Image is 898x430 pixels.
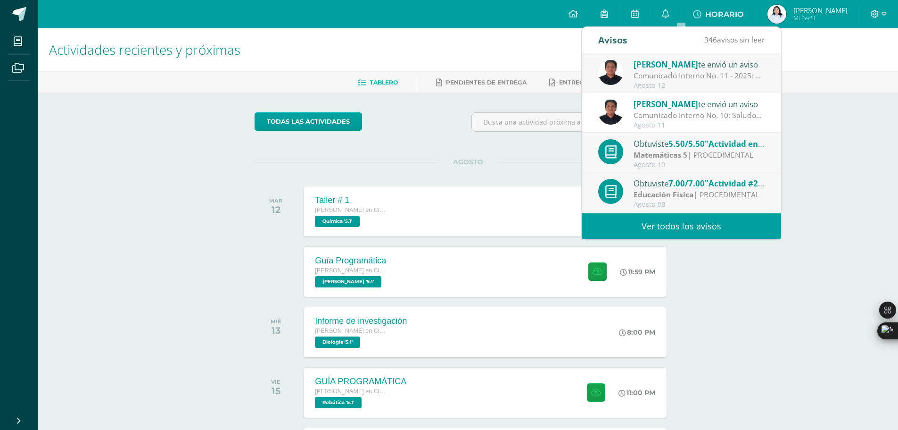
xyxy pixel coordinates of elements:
div: Agosto 11 [634,121,765,129]
div: 13 [271,325,281,336]
div: te envió un aviso [634,58,765,70]
div: Agosto 08 [634,201,765,209]
div: 12 [269,204,282,215]
div: Informe de investigación [315,316,407,326]
img: eff8bfa388aef6dbf44d967f8e9a2edc.png [598,60,623,85]
span: [PERSON_NAME] [634,59,698,70]
span: [PERSON_NAME] en Ciencias y Letras [315,267,386,274]
strong: Matemáticas 5 [634,150,687,160]
div: | PROCEDIMENTAL [634,189,765,200]
span: [PERSON_NAME] [634,99,698,110]
div: Agosto 10 [634,161,765,169]
span: Mi Perfil [793,14,848,22]
div: VIE [271,379,280,385]
div: Avisos [598,27,627,53]
span: [PERSON_NAME] en Ciencias y Letras [315,388,386,395]
div: 8:00 PM [619,328,655,337]
span: PEREL '5.1' [315,276,381,287]
span: Entregadas [559,79,601,86]
div: 15 [271,385,280,396]
div: Obtuviste en [634,137,765,150]
span: Actividades recientes y próximas [49,41,240,59]
a: Tablero [358,75,398,90]
div: MAR [269,197,282,204]
div: Guía Programática [315,256,386,266]
div: Agosto 12 [634,82,765,90]
a: Entregadas [549,75,601,90]
img: 8a7318a875dd17d5ab79ac8153c96a7f.png [767,5,786,24]
span: HORARIO [705,10,744,19]
div: Taller # 1 [315,195,386,205]
a: Pendientes de entrega [436,75,527,90]
span: 346 [704,34,717,45]
div: 11:59 PM [620,268,655,276]
div: Obtuviste en [634,177,765,189]
span: 5.50/5.50 [668,138,705,149]
strong: Educación Física [634,189,693,200]
span: "Actividad #2" [705,178,764,189]
a: Ver todos los avisos [582,213,781,239]
div: Comunicado Interno No. 10: Saludos Cordiales, Por este medio se hace notificación electrónica del... [634,110,765,121]
a: todas las Actividades [255,112,362,131]
div: MIÉ [271,318,281,325]
div: 11:00 PM [618,388,655,397]
input: Busca una actividad próxima aquí... [472,113,681,131]
span: Biología '5.1' [315,337,360,348]
span: Pendientes de entrega [446,79,527,86]
div: te envió un aviso [634,98,765,110]
span: [PERSON_NAME] en Ciencias y Letras [315,207,386,213]
span: [PERSON_NAME] en Ciencias y Letras [315,328,386,334]
div: | PROCEDIMENTAL [634,150,765,160]
img: eff8bfa388aef6dbf44d967f8e9a2edc.png [598,100,623,125]
div: Comunicado Interno No. 11 - 2025: Saludos Cordiales, Por este medio se hace notificación electrón... [634,70,765,81]
span: Química '5.1' [315,216,360,227]
span: 7.00/7.00 [668,178,705,189]
span: Robótica '5.1' [315,397,362,408]
span: Tablero [370,79,398,86]
div: GUÍA PROGRAMÁTICA [315,377,406,387]
span: [PERSON_NAME] [793,6,848,15]
span: AGOSTO [438,158,498,166]
span: avisos sin leer [704,34,765,45]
